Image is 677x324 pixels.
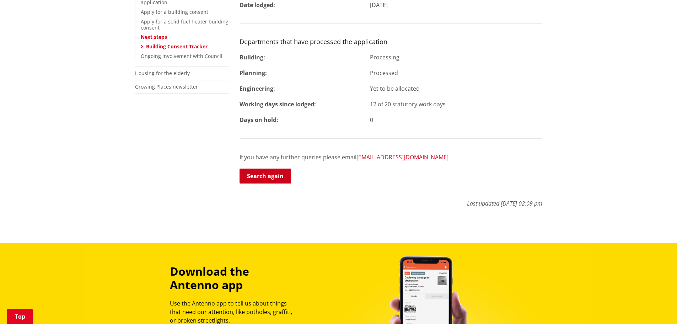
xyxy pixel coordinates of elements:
[644,294,670,320] iframe: Messenger Launcher
[135,70,190,76] a: Housing for the elderly
[365,84,548,93] div: Yet to be allocated
[141,53,222,59] a: Ongoing involvement with Council
[240,38,542,46] h3: Departments that have processed the application
[240,153,542,161] p: If you have any further queries please email .
[7,309,33,324] a: Top
[365,1,548,9] div: [DATE]
[170,265,299,292] h3: Download the Antenno app
[240,1,275,9] strong: Date lodged:
[240,169,291,184] a: Search again
[240,192,542,208] p: Last updated [DATE] 02:09 pm
[240,53,265,61] strong: Building:
[365,100,548,108] div: 12 of 20 statutory work days
[240,69,267,77] strong: Planning:
[365,53,548,62] div: Processing
[356,153,448,161] a: [EMAIL_ADDRESS][DOMAIN_NAME]
[240,116,278,124] strong: Days on hold:
[141,9,208,15] a: Apply for a building consent
[141,33,167,40] a: Next steps
[365,69,548,77] div: Processed
[146,43,208,50] a: Building Consent Tracker
[240,100,316,108] strong: Working days since lodged:
[135,83,198,90] a: Growing Places newsletter
[365,116,548,124] div: 0
[141,18,229,31] a: Apply for a solid fuel heater building consent​
[240,85,275,92] strong: Engineering:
